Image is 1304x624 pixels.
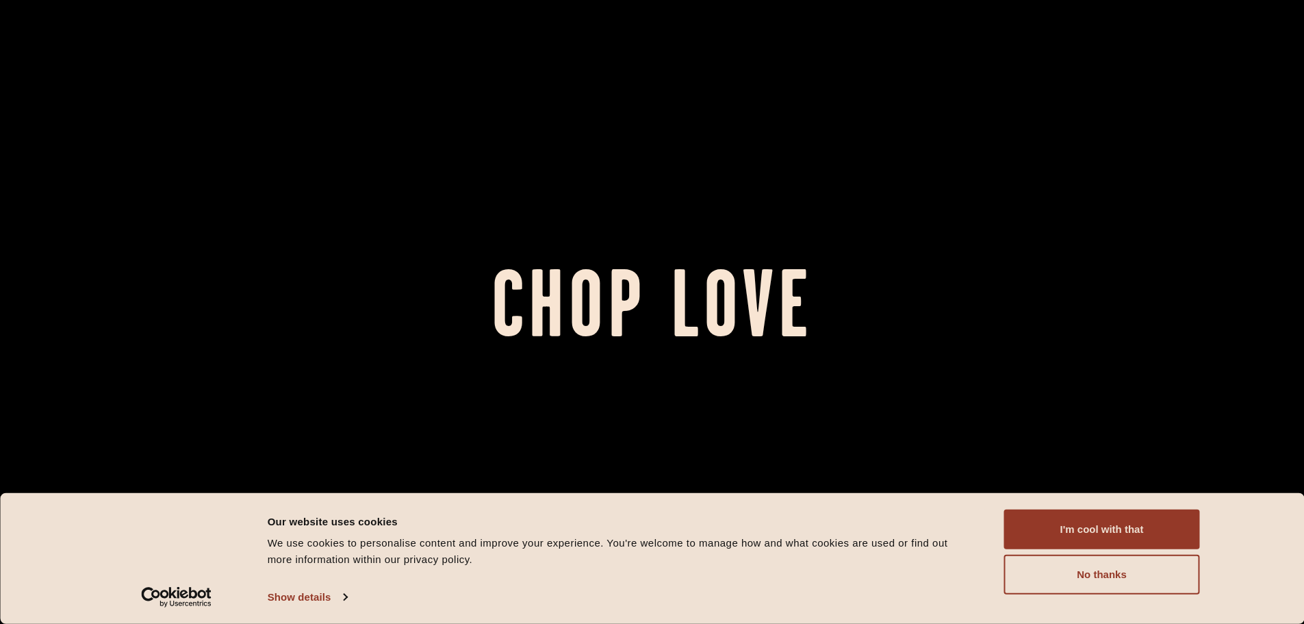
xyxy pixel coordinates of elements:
[268,513,973,529] div: Our website uses cookies
[268,587,347,608] a: Show details
[268,535,973,568] div: We use cookies to personalise content and improve your experience. You're welcome to manage how a...
[1004,510,1200,549] button: I'm cool with that
[1004,555,1200,595] button: No thanks
[116,587,236,608] a: Usercentrics Cookiebot - opens in a new window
